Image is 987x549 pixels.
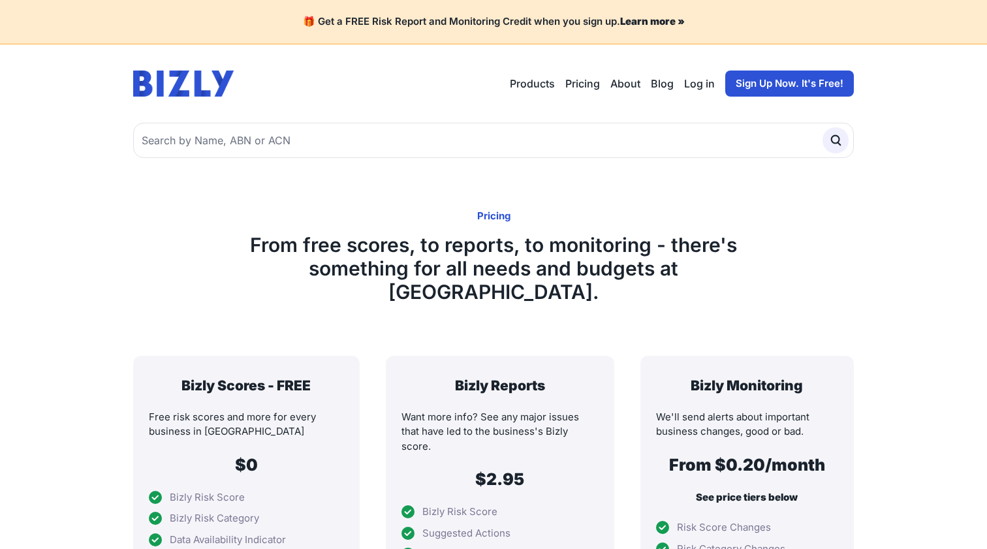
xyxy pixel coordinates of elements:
[656,520,838,535] li: Risk Score Changes
[401,505,599,520] li: Bizly Risk Score
[651,76,674,91] a: Blog
[401,469,599,489] h2: $2.95
[656,377,838,394] h3: Bizly Monitoring
[201,233,786,304] h1: From free scores, to reports, to monitoring - there's something for all needs and budgets at [GEO...
[620,15,685,27] a: Learn more »
[149,455,344,475] h2: $0
[401,377,599,394] h3: Bizly Reports
[401,526,599,541] li: Suggested Actions
[656,455,838,475] h2: From $0.20/month
[149,377,344,394] h3: Bizly Scores - FREE
[149,410,344,439] p: Free risk scores and more for every business in [GEOGRAPHIC_DATA]
[510,76,555,91] button: Products
[656,410,838,439] p: We'll send alerts about important business changes, good or bad.
[725,71,854,97] a: Sign Up Now. It's Free!
[610,76,640,91] a: About
[401,410,599,454] p: Want more info? See any major issues that have led to the business's Bizly score.
[149,533,344,548] li: Data Availability Indicator
[656,490,838,505] p: See price tiers below
[149,511,344,526] li: Bizly Risk Category
[684,76,715,91] a: Log in
[149,490,344,505] li: Bizly Risk Score
[133,123,854,158] input: Search by Name, ABN or ACN
[16,16,971,28] h4: 🎁 Get a FREE Risk Report and Monitoring Credit when you sign up.
[565,76,600,91] a: Pricing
